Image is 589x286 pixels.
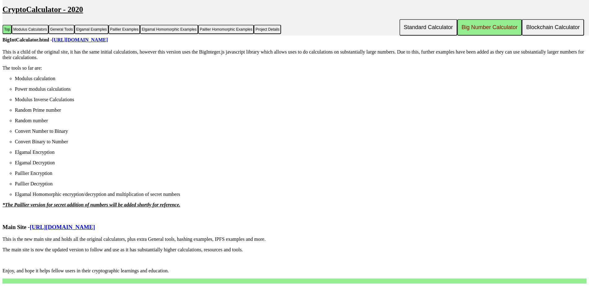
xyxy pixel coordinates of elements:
li: Modulus calculation [15,76,587,81]
a: [URL][DOMAIN_NAME] [52,37,108,42]
p: The main site is now the updated version to follow and use as it has substantially higher calcula... [2,247,587,253]
button: Standard Calculator [399,19,457,36]
p: This is a child of the original site, it has the same initial calculations, however this version ... [2,49,587,60]
button: Top [2,25,12,34]
button: Project Details [254,25,281,34]
li: Power modulus calculations [15,86,587,92]
li: Elgamal Homomorphic encryption/decryption and multiplication of secret numbers [15,192,587,197]
button: Elgamal Examples [75,25,109,34]
li: Convert Number to Binary [15,128,587,134]
button: Paillier Examples [109,25,140,34]
button: Paillier Homomorphic Examples [198,25,254,34]
li: Modulus Inverse Calculations [15,97,587,102]
h4: BigIntCalculator.html - [2,37,587,43]
button: General Tools [49,25,75,34]
li: Elgamal Decryption [15,160,587,166]
li: Paillier Encryption [15,171,587,176]
h3: Main Site - [2,224,587,231]
b: *The Paillier version for secret addition of numbers will be added shortly for reference. [2,202,180,207]
li: Elgamal Encryption [15,149,587,155]
p: This is the new main site and holds all the original calculators, plus extra General tools, hashi... [2,236,587,242]
button: Big Number Calculator [457,19,522,36]
button: Elgamal Homomorphic Examples [140,25,198,34]
u: CryptoCalculator - 2020 [2,5,83,14]
a: [URL][DOMAIN_NAME] [30,224,95,230]
p: Enjoy, and hope it helps fellow users in their cryptographic learnings and education. [2,268,587,274]
li: Random Prime number [15,107,587,113]
li: Random number [15,118,587,123]
p: The tools so far are: [2,65,587,71]
li: Convert Binary to Number [15,139,587,145]
button: Modulus Calculators [12,25,49,34]
li: Paillier Decryption [15,181,587,187]
button: Blockchain Calculator [522,19,584,36]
